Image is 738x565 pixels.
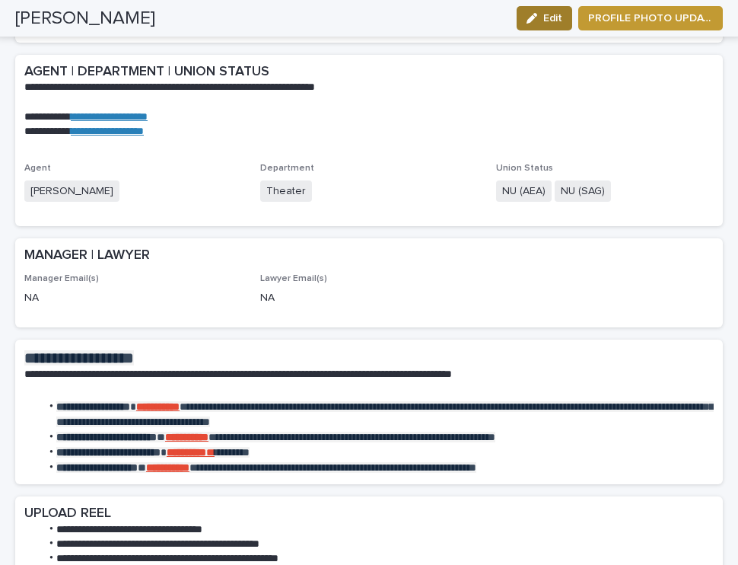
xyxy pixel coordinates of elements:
[24,64,269,81] h2: AGENT | DEPARTMENT | UNION STATUS
[260,290,478,306] p: NA
[517,6,572,30] button: Edit
[24,290,242,306] p: NA
[555,180,611,203] span: NU (SAG)
[15,8,155,30] h2: [PERSON_NAME]
[543,13,562,24] span: Edit
[260,180,312,203] span: Theater
[24,247,150,264] h2: MANAGER | LAWYER
[588,11,713,26] span: PROFILE PHOTO UPDATE
[260,164,314,173] span: Department
[260,274,327,283] span: Lawyer Email(s)
[24,506,111,522] h2: UPLOAD REEL
[578,6,723,30] button: PROFILE PHOTO UPDATE
[24,164,51,173] span: Agent
[24,180,119,203] span: [PERSON_NAME]
[24,274,99,283] span: Manager Email(s)
[496,180,552,203] span: NU (AEA)
[496,164,553,173] span: Union Status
